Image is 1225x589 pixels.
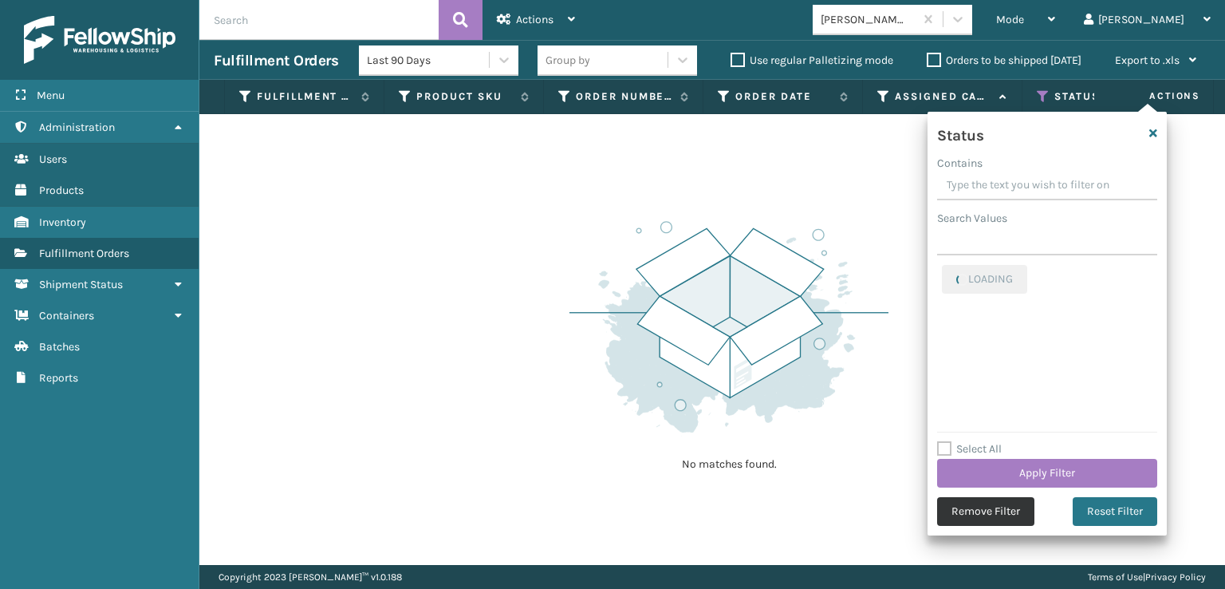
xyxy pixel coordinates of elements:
[735,89,832,104] label: Order Date
[937,155,983,172] label: Contains
[516,13,553,26] span: Actions
[257,89,353,104] label: Fulfillment Order Id
[942,265,1027,294] button: LOADING
[37,89,65,102] span: Menu
[39,215,86,229] span: Inventory
[39,309,94,322] span: Containers
[576,89,672,104] label: Order Number
[39,278,123,291] span: Shipment Status
[1115,53,1180,67] span: Export to .xls
[996,13,1024,26] span: Mode
[731,53,893,67] label: Use regular Palletizing mode
[937,459,1157,488] button: Apply Filter
[937,210,1007,227] label: Search Values
[821,11,916,28] div: [PERSON_NAME] Brands
[937,442,1002,456] label: Select All
[39,152,67,166] span: Users
[1088,571,1143,583] a: Terms of Use
[1099,83,1210,109] span: Actions
[937,172,1157,200] input: Type the text you wish to filter on
[39,184,84,197] span: Products
[1088,565,1206,589] div: |
[39,340,80,354] span: Batches
[24,16,175,64] img: logo
[937,121,983,145] h4: Status
[39,121,115,134] span: Administration
[219,565,402,589] p: Copyright 2023 [PERSON_NAME]™ v 1.0.188
[895,89,991,104] label: Assigned Carrier Service
[1073,497,1157,526] button: Reset Filter
[546,52,590,69] div: Group by
[927,53,1081,67] label: Orders to be shipped [DATE]
[39,371,78,385] span: Reports
[416,89,513,104] label: Product SKU
[214,51,338,70] h3: Fulfillment Orders
[39,247,129,260] span: Fulfillment Orders
[937,497,1034,526] button: Remove Filter
[1054,89,1151,104] label: Status
[1145,571,1206,583] a: Privacy Policy
[367,52,490,69] div: Last 90 Days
